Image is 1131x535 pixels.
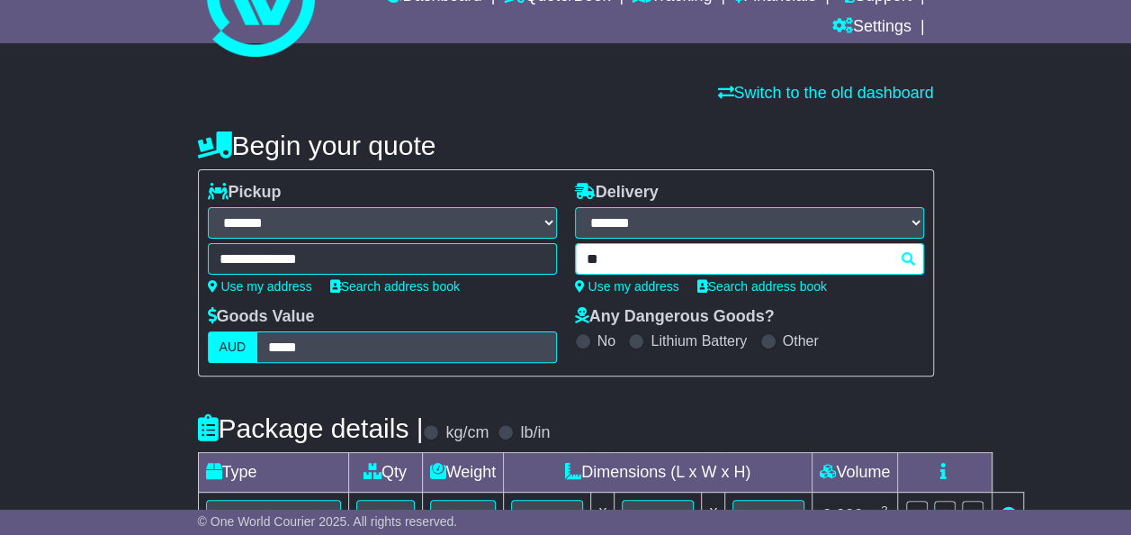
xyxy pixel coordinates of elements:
[504,453,812,493] td: Dimensions (L x W x H)
[208,183,282,203] label: Pickup
[822,506,863,524] span: 0.000
[208,331,258,363] label: AUD
[832,13,911,43] a: Settings
[812,453,898,493] td: Volume
[575,183,659,203] label: Delivery
[198,514,458,529] span: © One World Courier 2025. All rights reserved.
[520,423,550,443] label: lb/in
[348,453,422,493] td: Qty
[717,84,933,102] a: Switch to the old dashboard
[208,307,315,327] label: Goods Value
[783,332,819,349] label: Other
[445,423,489,443] label: kg/cm
[422,453,504,493] td: Weight
[575,243,924,275] typeahead: Please provide city
[198,131,934,160] h4: Begin your quote
[881,503,888,517] sup: 3
[198,453,348,493] td: Type
[697,279,827,294] a: Search address book
[208,279,312,294] a: Use my address
[597,332,615,349] label: No
[867,506,888,524] span: m
[575,279,679,294] a: Use my address
[651,332,747,349] label: Lithium Battery
[575,307,775,327] label: Any Dangerous Goods?
[198,413,424,443] h4: Package details |
[1000,506,1016,524] a: Remove this item
[330,279,460,294] a: Search address book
